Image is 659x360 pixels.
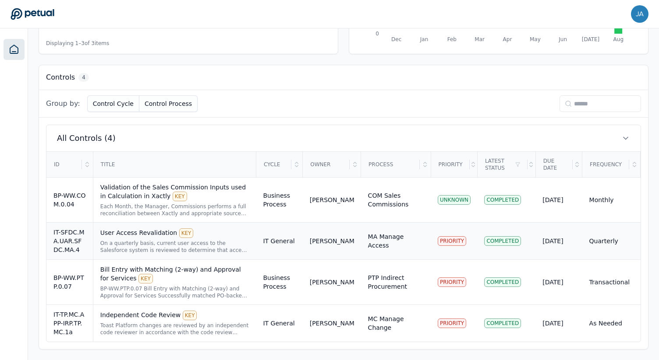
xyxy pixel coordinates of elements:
td: IT General [256,223,302,260]
div: [DATE] [542,278,575,287]
td: Business Process [256,260,302,305]
div: Owner [303,152,350,177]
div: Bill Entry with Matching (2-way) and Approval for Services [100,265,249,283]
tspan: Mar [475,36,485,42]
tspan: Aug [613,36,624,42]
div: UNKNOWN [438,195,471,205]
div: [DATE] [542,237,575,245]
div: Cycle [257,152,291,177]
div: BP-WW.PTP.0.07 [53,273,86,291]
tspan: May [530,36,541,42]
tspan: Jun [558,36,567,42]
span: 4 [78,73,89,82]
div: PRIORITY [438,277,466,287]
div: Completed [484,236,521,246]
div: MC Manage Change [368,315,424,332]
tspan: [DATE] [582,36,600,42]
div: PTP Indirect Procurement [368,273,424,291]
div: IT-TP.MC.APP-IRP.TP.MC.1a [53,310,86,336]
td: As Needed [582,305,641,342]
div: [PERSON_NAME] [310,278,354,287]
tspan: 0 [376,31,379,37]
div: Validation of the Sales Commission Inputs used in Calculation in Xactly [100,183,249,201]
div: [DATE] [542,319,575,328]
tspan: Dec [391,36,401,42]
div: Priority [432,152,470,177]
div: [PERSON_NAME] [310,196,354,204]
div: BP-WW.COM.0.04 [53,191,86,209]
a: Go to Dashboard [11,8,54,20]
div: Toast Platform changes are reviewed by an independent code reviewer in accordance with the code r... [100,322,249,336]
button: Control Cycle [87,95,139,112]
div: BP-WW.PTP.0.07 Bill Entry with Matching (2-way) and Approval for Services Successfully matched PO... [100,285,249,299]
div: User Access Revalidation [100,228,249,238]
div: Latest Status [478,152,528,177]
span: Group by: [46,98,80,109]
div: Each Month, the Manager, Commissions performs a full reconciliation between Xactly and appropriat... [100,203,249,217]
span: All Controls (4) [57,132,116,144]
div: Frequency [583,152,629,177]
h3: Controls [46,72,75,83]
td: Transactional [582,260,641,305]
div: PRIORITY [438,236,466,246]
div: IT-SFDC.MA.UAR.SFDC.MA.4 [53,228,86,254]
div: MA Manage Access [368,232,424,250]
div: PRIORITY [438,318,466,328]
div: [PERSON_NAME] [310,237,354,245]
div: KEY [183,311,197,320]
div: On a quarterly basis, current user access to the Salesforce system is reviewed to determine that ... [100,240,249,254]
div: Due Date [536,152,573,177]
div: KEY [138,274,153,283]
div: Independent Code Review [100,311,249,320]
a: Dashboard [4,39,25,60]
div: KEY [179,228,194,238]
div: ID [47,152,82,177]
td: IT General [256,305,302,342]
td: Quarterly [582,223,641,260]
button: All Controls (4) [46,125,641,151]
div: [PERSON_NAME] [310,319,354,328]
tspan: Feb [447,36,457,42]
tspan: Apr [503,36,512,42]
div: Completed [484,277,521,287]
img: james+toast@petual.ai [631,5,648,23]
div: Completed [484,195,521,205]
tspan: Jan [420,36,429,42]
button: Control Process [139,95,198,112]
div: Completed [484,318,521,328]
td: Monthly [582,178,641,223]
div: [DATE] [542,196,575,204]
td: Business Process [256,178,302,223]
div: KEY [173,192,187,201]
div: Title [94,152,255,177]
span: Displaying 1– 3 of 3 items [46,40,109,47]
div: Process [361,152,419,177]
div: COM Sales Commissions [368,191,424,209]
